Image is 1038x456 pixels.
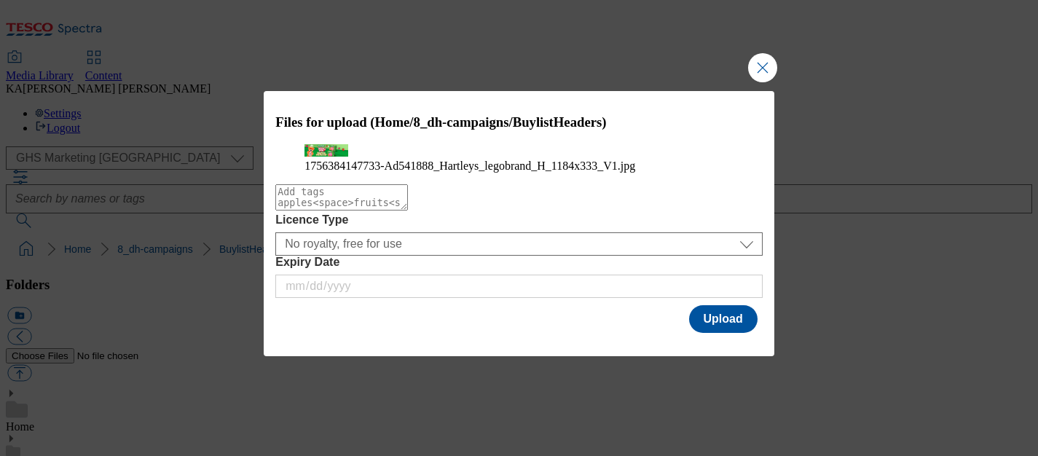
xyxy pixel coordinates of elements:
button: Upload [689,305,758,333]
h3: Files for upload (Home/8_dh-campaigns/BuylistHeaders) [275,114,763,130]
label: Expiry Date [275,256,763,269]
div: Modal [264,91,774,356]
img: preview [304,144,348,157]
label: Licence Type [275,213,763,227]
button: Close Modal [748,53,777,82]
figcaption: 1756384147733-Ad541888_Hartleys_legobrand_H_1184x333_V1.jpg [304,160,734,173]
